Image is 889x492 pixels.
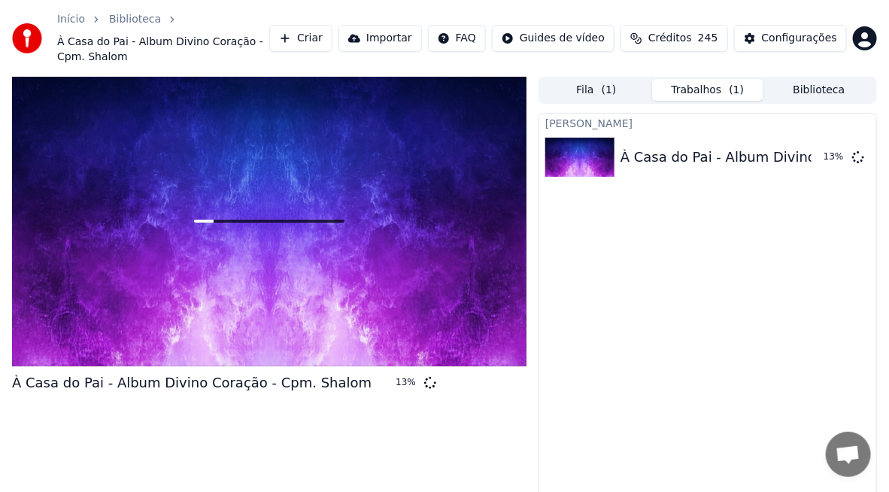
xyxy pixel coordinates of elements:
[763,79,875,101] button: Biblioteca
[620,25,728,52] button: Créditos245
[396,377,418,389] div: 13 %
[269,25,332,52] button: Criar
[824,151,846,163] div: 13 %
[57,12,269,65] nav: breadcrumb
[698,31,718,46] span: 245
[539,114,876,132] div: [PERSON_NAME]
[12,372,372,393] div: À Casa do Pai - Album Divino Coração - Cpm. Shalom
[734,25,847,52] button: Configurações
[338,25,422,52] button: Importar
[541,79,652,101] button: Fila
[648,31,692,46] span: Créditos
[762,31,837,46] div: Configurações
[12,23,42,53] img: youka
[652,79,763,101] button: Trabalhos
[57,12,85,27] a: Início
[57,35,269,65] span: À Casa do Pai - Album Divino Coração - Cpm. Shalom
[826,432,871,477] a: Bate-papo aberto
[428,25,486,52] button: FAQ
[109,12,161,27] a: Biblioteca
[730,83,745,98] span: ( 1 )
[602,83,617,98] span: ( 1 )
[492,25,614,52] button: Guides de vídeo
